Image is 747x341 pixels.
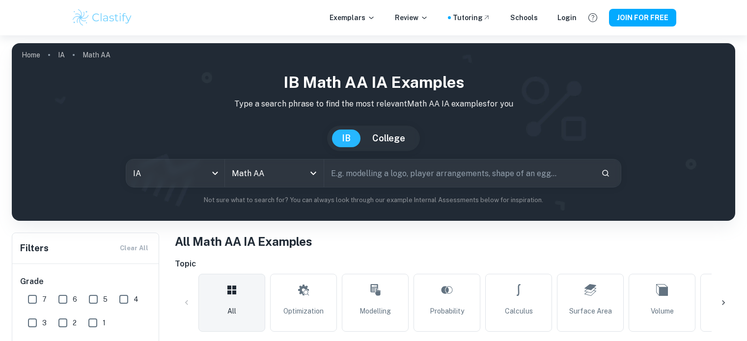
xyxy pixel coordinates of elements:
a: Login [557,12,577,23]
span: All [227,306,236,316]
div: IA [126,159,224,187]
h6: Filters [20,241,49,255]
p: Review [395,12,428,23]
h1: All Math AA IA Examples [175,233,735,250]
img: Clastify logo [71,8,134,27]
span: 6 [73,294,77,305]
h6: Topic [175,258,735,270]
span: 3 [42,317,47,328]
span: 7 [42,294,47,305]
button: Help and Feedback [584,9,601,26]
h6: Grade [20,276,152,288]
button: Open [306,166,320,180]
a: Home [22,48,40,62]
button: JOIN FOR FREE [609,9,676,26]
span: Calculus [505,306,533,316]
button: College [362,130,415,147]
a: Tutoring [453,12,491,23]
span: Surface Area [569,306,612,316]
button: Search [597,165,614,182]
a: Schools [510,12,538,23]
p: Exemplars [330,12,375,23]
span: 5 [103,294,108,305]
h1: IB Math AA IA examples [20,71,727,94]
span: Volume [651,306,674,316]
span: Optimization [283,306,324,316]
p: Type a search phrase to find the most relevant Math AA IA examples for you [20,98,727,110]
img: profile cover [12,43,735,221]
span: 4 [134,294,138,305]
span: Modelling [360,306,391,316]
span: Probability [430,306,464,316]
span: 2 [73,317,77,328]
span: 1 [103,317,106,328]
input: E.g. modelling a logo, player arrangements, shape of an egg... [324,159,593,187]
p: Math AA [83,50,111,60]
button: IB [332,130,360,147]
a: IA [58,48,65,62]
p: Not sure what to search for? You can always look through our example Internal Assessments below f... [20,195,727,205]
